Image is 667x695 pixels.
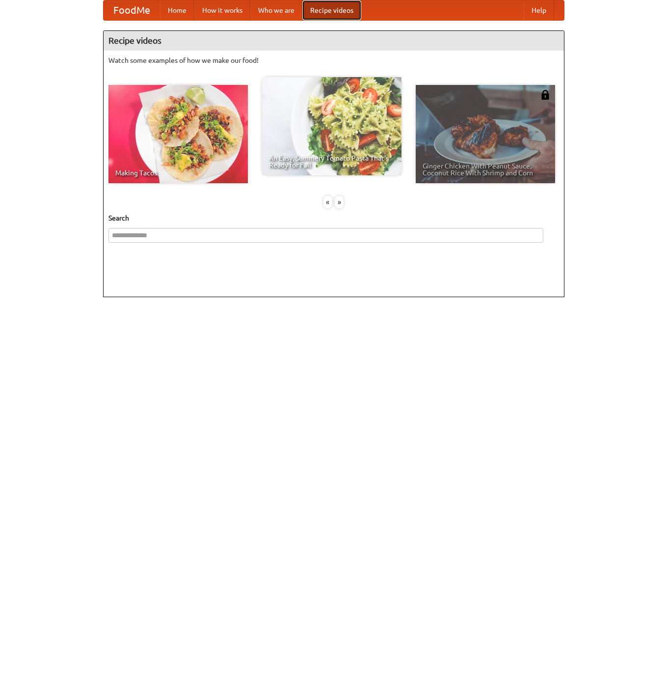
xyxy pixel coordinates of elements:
a: Help [524,0,554,20]
div: « [323,196,332,208]
a: Who we are [250,0,302,20]
span: Making Tacos [115,169,241,176]
p: Watch some examples of how we make our food! [108,56,559,65]
a: An Easy, Summery Tomato Pasta That's Ready for Fall [262,77,401,175]
a: Home [160,0,194,20]
a: How it works [194,0,250,20]
a: FoodMe [104,0,160,20]
div: » [335,196,344,208]
h4: Recipe videos [104,31,564,51]
span: An Easy, Summery Tomato Pasta That's Ready for Fall [269,155,395,168]
h5: Search [108,213,559,223]
a: Recipe videos [302,0,361,20]
a: Making Tacos [108,85,248,183]
img: 483408.png [540,90,550,100]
